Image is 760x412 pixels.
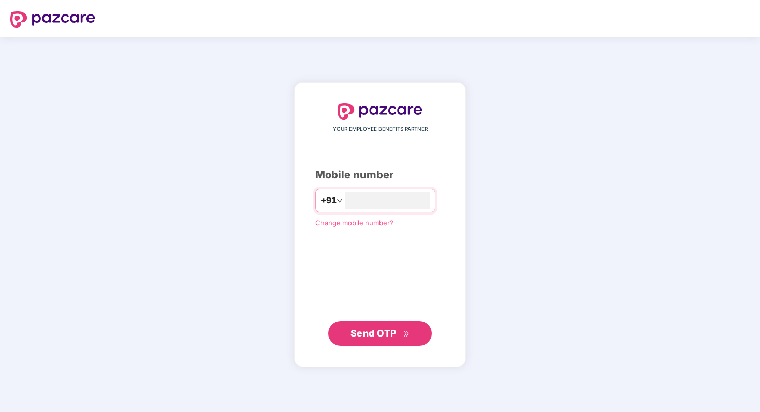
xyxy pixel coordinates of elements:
[337,197,343,204] span: down
[321,194,337,207] span: +91
[403,331,410,338] span: double-right
[315,219,393,227] a: Change mobile number?
[338,103,422,120] img: logo
[333,125,428,133] span: YOUR EMPLOYEE BENEFITS PARTNER
[350,328,397,339] span: Send OTP
[328,321,432,346] button: Send OTPdouble-right
[10,11,95,28] img: logo
[315,167,445,183] div: Mobile number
